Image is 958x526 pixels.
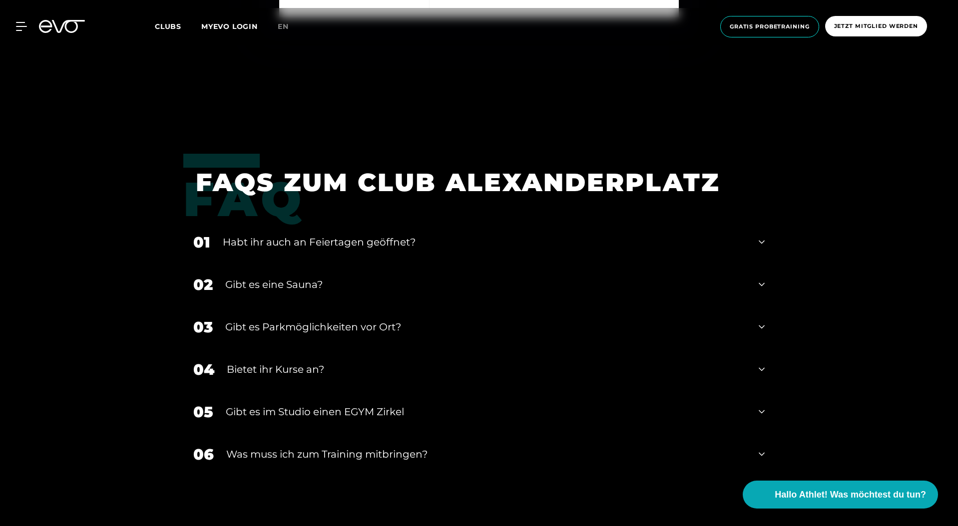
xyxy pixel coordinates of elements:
[834,22,918,30] span: Jetzt Mitglied werden
[193,273,213,296] div: 02
[226,404,746,419] div: Gibt es im Studio einen EGYM Zirkel
[201,22,258,31] a: MYEVO LOGIN
[223,235,746,250] div: Habt ihr auch an Feiertagen geöffnet?
[193,316,213,338] div: 03
[775,488,926,502] span: Hallo Athlet! Was möchtest du tun?
[717,16,822,37] a: Gratis Probetraining
[193,358,214,381] div: 04
[196,166,750,199] h1: FAQS ZUM CLUB ALEXANDERPLATZ
[193,401,213,423] div: 05
[193,443,214,466] div: 06
[822,16,930,37] a: Jetzt Mitglied werden
[730,22,810,31] span: Gratis Probetraining
[227,362,746,377] div: Bietet ihr Kurse an?
[278,22,289,31] span: en
[226,447,746,462] div: Was muss ich zum Training mitbringen?
[155,21,201,31] a: Clubs
[155,22,181,31] span: Clubs
[193,231,210,254] div: 01
[225,319,746,334] div: Gibt es Parkmöglichkeiten vor Ort?
[743,481,938,509] button: Hallo Athlet! Was möchtest du tun?
[278,21,301,32] a: en
[225,277,746,292] div: Gibt es eine Sauna?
